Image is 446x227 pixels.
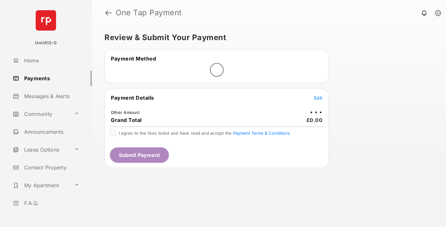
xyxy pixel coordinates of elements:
[10,89,92,104] a: Messages & Alerts
[233,131,290,136] button: I agree to the fees listed and have read and accept the
[10,124,92,139] a: Announcements
[111,95,154,101] span: Payment Details
[10,195,92,211] a: F.A.Q.
[111,110,140,115] td: Other Amount
[306,117,323,123] span: £0.00
[10,178,72,193] a: My Apartment
[119,131,290,136] span: I agree to the fees listed and have read and accept the
[314,95,322,101] button: Edit
[10,71,92,86] a: Payments
[10,142,72,157] a: Lease Options
[10,106,72,122] a: Community
[10,53,92,68] a: Home
[111,117,142,123] span: Grand Total
[35,40,57,46] p: UnitA13-G
[36,10,56,31] img: svg+xml;base64,PHN2ZyB4bWxucz0iaHR0cDovL3d3dy53My5vcmcvMjAwMC9zdmciIHdpZHRoPSI2NCIgaGVpZ2h0PSI2NC...
[111,55,156,62] span: Payment Method
[116,9,182,17] strong: One Tap Payment
[104,34,428,41] h5: Review & Submit Your Payment
[110,147,169,163] button: Submit Payment
[10,160,92,175] a: Contact Property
